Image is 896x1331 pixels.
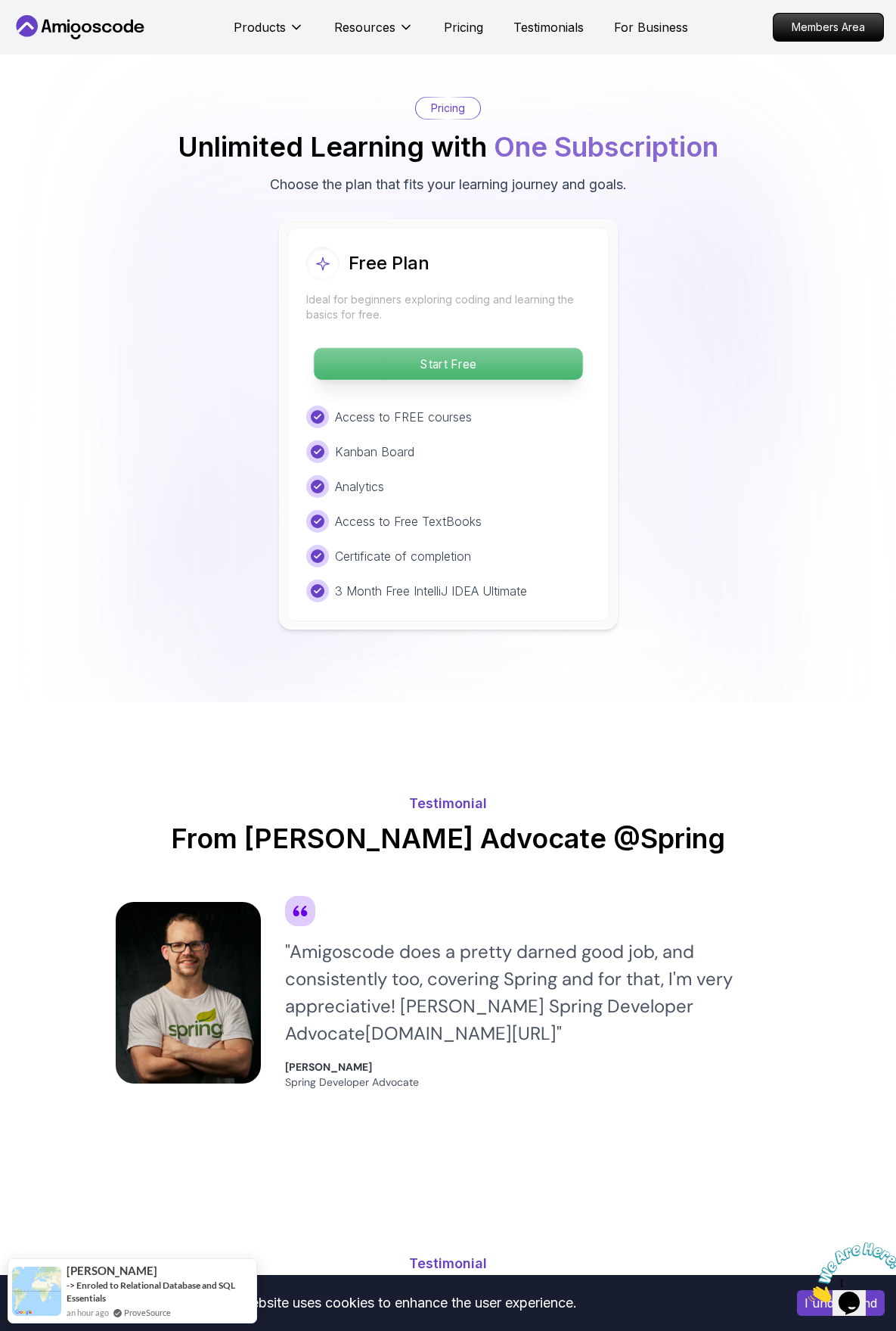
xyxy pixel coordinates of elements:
[11,1286,774,1320] div: This website uses cookies to enhance the user experience.
[234,18,286,36] p: Products
[6,6,12,19] span: 1
[802,1236,896,1308] iframe: chat widget
[116,823,781,854] h2: From [PERSON_NAME] Advocate @Spring
[12,1267,61,1316] img: provesource social proof notification image
[797,1290,885,1316] button: Accept cookies
[349,251,429,275] h2: Free Plan
[116,793,781,814] p: Testimonial
[773,13,884,42] a: Members Area
[313,347,583,381] button: Start Free
[270,174,627,195] p: Choose the plan that fits your learning journey and goals.
[774,14,883,41] p: Members Area
[513,18,584,36] a: Testimonials
[334,18,395,36] p: Resources
[285,938,781,1047] div: " Amigoscode does a pretty darned good job, and consistently too, covering Spring and for that, I...
[124,1306,171,1319] a: ProveSource
[335,512,482,530] p: Access to Free TextBooks
[234,18,304,48] button: Products
[67,1264,157,1277] span: [PERSON_NAME]
[614,18,688,36] a: For Business
[335,582,527,600] p: 3 Month Free IntelliJ IDEA Ultimate
[335,408,472,426] p: Access to FREE courses
[494,130,718,163] span: One Subscription
[8,1253,888,1274] p: Testimonial
[285,1075,419,1089] span: Spring Developer Advocate
[306,356,591,372] a: Start Free
[6,6,100,66] img: Chat attention grabber
[335,547,471,565] p: Certificate of completion
[334,18,414,48] button: Resources
[285,1060,372,1074] strong: [PERSON_NAME]
[67,1306,109,1319] span: an hour ago
[365,1022,557,1045] a: [DOMAIN_NAME][URL]
[314,348,582,380] p: Start Free
[306,292,591,322] p: Ideal for beginners exploring coding and learning the basics for free.
[431,101,465,116] p: Pricing
[178,132,718,162] h2: Unlimited Learning with
[116,902,261,1084] img: testimonial image
[335,477,384,496] p: Analytics
[335,443,414,461] p: Kanban Board
[444,18,483,36] a: Pricing
[285,1059,419,1090] a: [PERSON_NAME] Spring Developer Advocate
[67,1280,235,1304] a: Enroled to Relational Database and SQL Essentials
[67,1280,75,1291] span: ->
